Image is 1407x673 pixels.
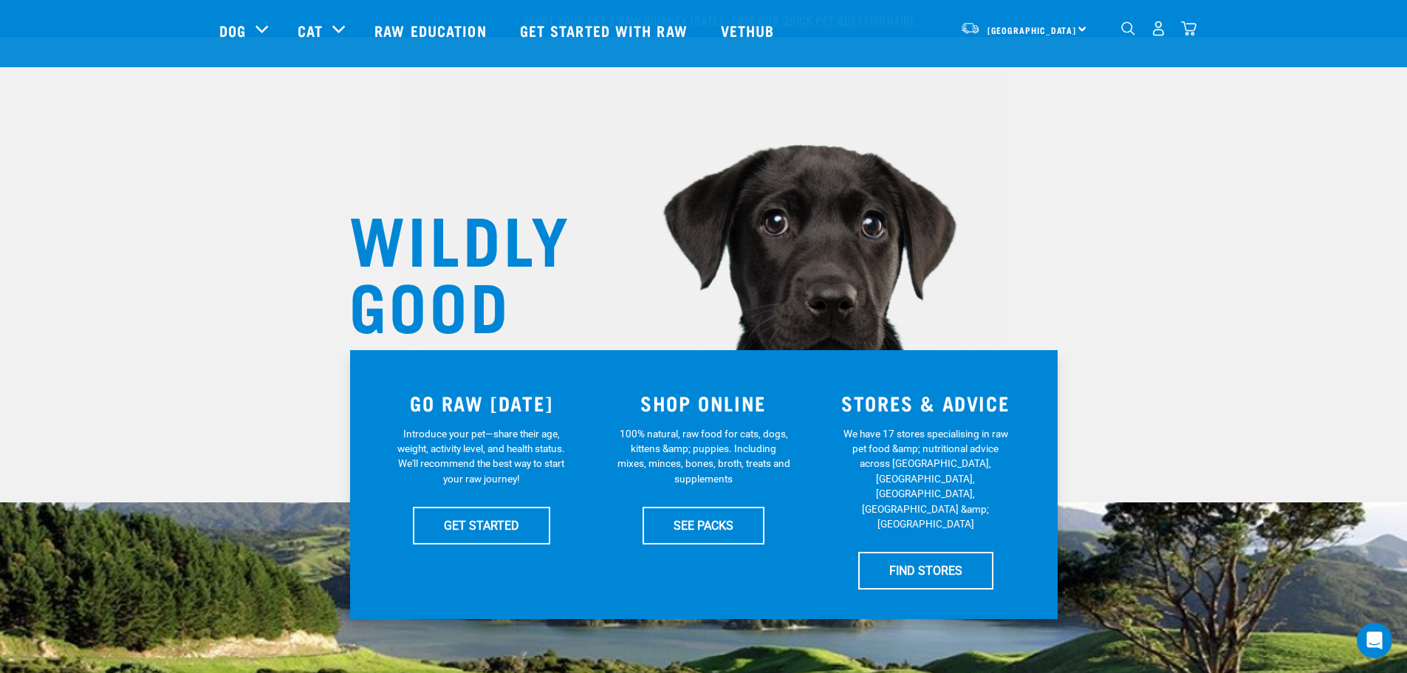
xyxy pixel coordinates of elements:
h3: GO RAW [DATE] [380,392,584,414]
p: Introduce your pet—share their age, weight, activity level, and health status. We'll recommend th... [394,426,568,487]
a: Vethub [706,1,793,60]
p: We have 17 stores specialising in raw pet food &amp; nutritional advice across [GEOGRAPHIC_DATA],... [839,426,1013,532]
a: FIND STORES [858,552,993,589]
a: Raw Education [360,1,504,60]
a: GET STARTED [413,507,550,544]
a: SEE PACKS [643,507,764,544]
div: Open Intercom Messenger [1357,623,1392,658]
img: user.png [1151,21,1166,36]
a: Get started with Raw [505,1,706,60]
a: Cat [298,19,323,41]
h3: STORES & ADVICE [824,392,1028,414]
p: 100% natural, raw food for cats, dogs, kittens &amp; puppies. Including mixes, minces, bones, bro... [617,426,790,487]
img: home-icon@2x.png [1181,21,1197,36]
a: Dog [219,19,246,41]
h1: WILDLY GOOD NUTRITION [349,203,645,403]
img: van-moving.png [960,21,980,35]
span: [GEOGRAPHIC_DATA] [987,27,1077,33]
img: home-icon-1@2x.png [1121,21,1135,35]
h3: SHOP ONLINE [601,392,806,414]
